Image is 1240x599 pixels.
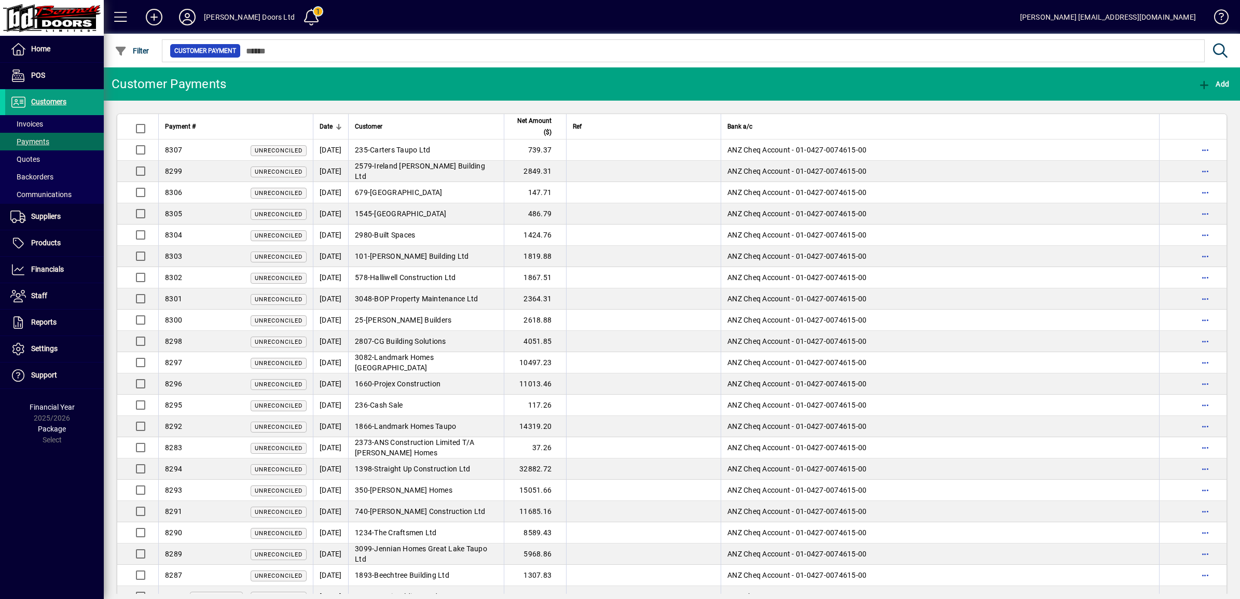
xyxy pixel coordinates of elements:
[504,437,566,458] td: 37.26
[204,9,295,25] div: [PERSON_NAME] Doors Ltd
[5,336,104,362] a: Settings
[255,339,302,345] span: Unreconciled
[1197,269,1214,286] button: More options
[165,380,182,388] span: 8296
[348,501,504,522] td: -
[255,530,302,537] span: Unreconciled
[313,565,348,586] td: [DATE]
[1197,354,1214,371] button: More options
[370,252,469,260] span: [PERSON_NAME] Building Ltd
[313,267,348,288] td: [DATE]
[1197,461,1214,477] button: More options
[313,225,348,246] td: [DATE]
[355,316,364,324] span: 25
[573,121,582,132] span: Ref
[374,571,449,579] span: Beechtree Building Ltd
[355,438,474,457] span: ANS Construction Limited T/A [PERSON_NAME] Homes
[165,210,182,218] span: 8305
[504,288,566,310] td: 2364.31
[355,162,372,170] span: 2579
[1197,227,1214,243] button: More options
[255,487,302,494] span: Unreconciled
[255,551,302,558] span: Unreconciled
[348,203,504,225] td: -
[320,121,333,132] span: Date
[5,133,104,150] a: Payments
[504,310,566,331] td: 2618.88
[255,232,302,239] span: Unreconciled
[313,501,348,522] td: [DATE]
[348,182,504,203] td: -
[355,353,372,361] span: 3082
[727,295,866,303] span: ANZ Cheq Account - 01-0427-0074615-00
[727,380,866,388] span: ANZ Cheq Account - 01-0427-0074615-00
[355,231,372,239] span: 2980
[5,168,104,186] a: Backorders
[165,295,182,303] span: 8301
[727,210,866,218] span: ANZ Cheq Account - 01-0427-0074615-00
[1197,333,1214,350] button: More options
[374,380,440,388] span: Projex Construction
[374,337,446,345] span: CG Building Solutions
[355,146,368,154] span: 235
[31,318,57,326] span: Reports
[31,45,50,53] span: Home
[370,188,442,197] span: [GEOGRAPHIC_DATA]
[5,150,104,168] a: Quotes
[313,182,348,203] td: [DATE]
[727,358,866,367] span: ANZ Cheq Account - 01-0427-0074615-00
[370,273,456,282] span: Halliwell Construction Ltd
[5,115,104,133] a: Invoices
[171,8,204,26] button: Profile
[348,522,504,544] td: -
[573,121,714,132] div: Ref
[727,121,1153,132] div: Bank a/c
[1198,80,1229,88] span: Add
[1197,290,1214,307] button: More options
[370,507,486,516] span: [PERSON_NAME] Construction Ltd
[31,212,61,220] span: Suppliers
[1197,524,1214,541] button: More options
[255,275,302,282] span: Unreconciled
[504,544,566,565] td: 5968.86
[255,360,302,367] span: Unreconciled
[370,486,452,494] span: [PERSON_NAME] Homes
[112,76,226,92] div: Customer Payments
[255,254,302,260] span: Unreconciled
[727,528,866,537] span: ANZ Cheq Account - 01-0427-0074615-00
[255,509,302,516] span: Unreconciled
[5,230,104,256] a: Products
[1197,375,1214,392] button: More options
[504,352,566,373] td: 10497.23
[374,231,415,239] span: Built Spaces
[504,522,566,544] td: 8589.43
[727,337,866,345] span: ANZ Cheq Account - 01-0427-0074615-00
[504,416,566,437] td: 14319.20
[165,401,182,409] span: 8295
[5,204,104,230] a: Suppliers
[355,252,368,260] span: 101
[255,466,302,473] span: Unreconciled
[370,146,430,154] span: Carters Taupo Ltd
[31,371,57,379] span: Support
[348,246,504,267] td: -
[115,47,149,55] span: Filter
[504,458,566,480] td: 32882.72
[355,545,372,553] span: 3099
[165,146,182,154] span: 8307
[1197,312,1214,328] button: More options
[355,465,372,473] span: 1398
[165,465,182,473] span: 8294
[313,288,348,310] td: [DATE]
[31,291,47,300] span: Staff
[5,63,104,89] a: POS
[1197,439,1214,456] button: More options
[255,169,302,175] span: Unreconciled
[348,225,504,246] td: -
[727,422,866,430] span: ANZ Cheq Account - 01-0427-0074615-00
[313,395,348,416] td: [DATE]
[1197,546,1214,562] button: More options
[30,403,75,411] span: Financial Year
[374,422,456,430] span: Landmark Homes Taupo
[355,545,487,563] span: Jennian Homes Great Lake Taupo Ltd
